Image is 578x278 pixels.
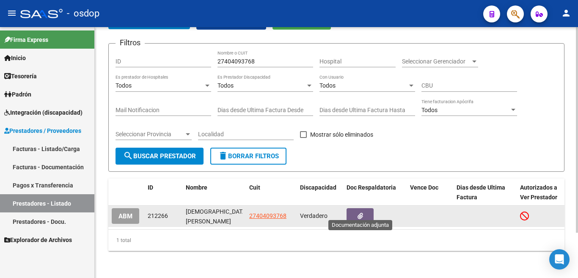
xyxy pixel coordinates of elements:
span: Autorizados a Ver Prestador [520,184,557,201]
span: Firma Express [4,35,48,44]
span: Prestadores / Proveedores [4,126,81,135]
h3: Filtros [116,37,145,49]
span: Vence Doc [410,184,438,191]
mat-icon: person [561,8,571,18]
span: Padrón [4,90,31,99]
span: 212266 [148,212,168,219]
span: 27404093768 [249,212,286,219]
span: - osdop [67,4,99,23]
datatable-header-cell: ID [144,179,182,206]
datatable-header-cell: Vence Doc [407,179,453,206]
span: Cuit [249,184,260,191]
button: Borrar Filtros [210,148,286,165]
datatable-header-cell: Discapacidad [297,179,343,206]
div: Open Intercom Messenger [549,249,570,270]
div: 1 total [108,230,564,251]
div: [DEMOGRAPHIC_DATA][PERSON_NAME] [PERSON_NAME] [186,207,242,225]
span: Todos [421,107,438,113]
datatable-header-cell: Dias desde Ultima Factura [453,179,517,206]
span: Verdadero [300,212,328,219]
button: ABM [112,208,139,224]
mat-icon: delete [218,151,228,161]
span: Integración (discapacidad) [4,108,83,117]
span: ID [148,184,153,191]
datatable-header-cell: Autorizados a Ver Prestador [517,179,563,206]
button: Buscar Prestador [116,148,204,165]
span: Doc Respaldatoria [347,184,396,191]
span: Seleccionar Provincia [116,131,184,138]
span: Mostrar sólo eliminados [310,129,373,140]
datatable-header-cell: Cuit [246,179,297,206]
span: Dias desde Ultima Factura [457,184,505,201]
span: Inicio [4,53,26,63]
span: Explorador de Archivos [4,235,72,245]
span: Todos [116,82,132,89]
span: Nombre [186,184,207,191]
mat-icon: search [123,151,133,161]
span: Todos [319,82,336,89]
span: Todos [217,82,234,89]
span: ABM [118,212,132,220]
mat-icon: menu [7,8,17,18]
span: Discapacidad [300,184,336,191]
datatable-header-cell: Doc Respaldatoria [343,179,407,206]
span: Borrar Filtros [218,152,279,160]
datatable-header-cell: Nombre [182,179,246,206]
span: Tesorería [4,72,37,81]
span: Seleccionar Gerenciador [402,58,471,65]
span: Buscar Prestador [123,152,196,160]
